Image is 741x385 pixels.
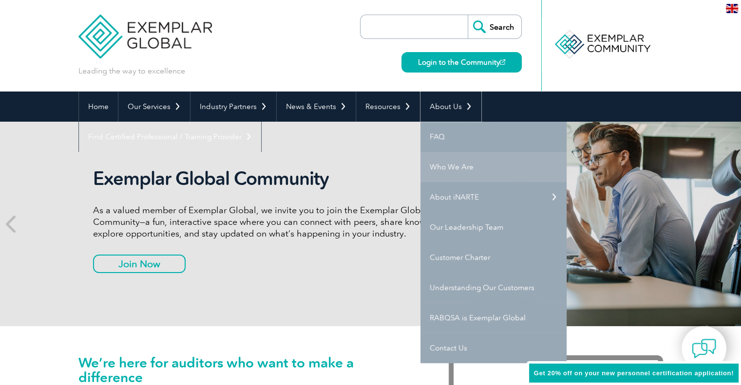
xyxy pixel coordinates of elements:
span: Get 20% off on your new personnel certification application! [534,369,734,377]
a: Industry Partners [190,92,276,122]
img: open_square.png [500,59,505,65]
input: Search [468,15,521,38]
a: Customer Charter [420,242,567,273]
a: Find Certified Professional / Training Provider [79,122,261,152]
p: As a valued member of Exemplar Global, we invite you to join the Exemplar Global Community—a fun,... [93,204,458,239]
p: Leading the way to excellence [78,66,185,76]
a: FAQ [420,122,567,152]
a: Our Services [118,92,190,122]
a: Who We Are [420,152,567,182]
h1: We’re here for auditors who want to make a difference [78,355,419,385]
a: Understanding Our Customers [420,273,567,303]
a: About iNARTE [420,182,567,212]
a: News & Events [277,92,356,122]
a: Our Leadership Team [420,212,567,242]
a: Contact Us [420,333,567,363]
a: Home [79,92,118,122]
img: contact-chat.png [692,336,716,361]
img: en [726,4,738,13]
h2: Exemplar Global Community [93,167,458,190]
a: Resources [356,92,420,122]
a: Login to the Community [401,52,522,73]
a: Join Now [93,255,186,273]
a: RABQSA is Exemplar Global [420,303,567,333]
a: About Us [420,92,481,122]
